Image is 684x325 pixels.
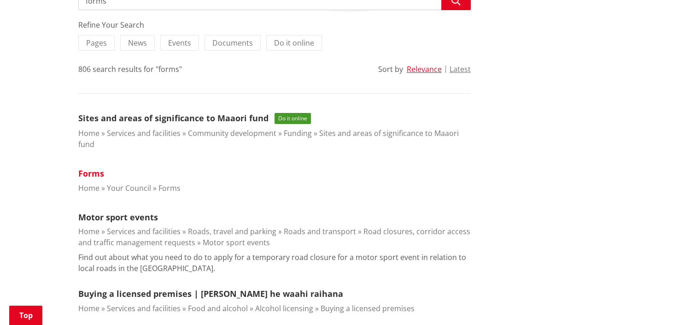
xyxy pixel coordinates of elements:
a: Alcohol licensing [255,303,313,313]
div: 806 search results for "forms" [78,64,182,75]
span: Do it online [274,38,314,48]
a: Food and alcohol [188,303,248,313]
button: Relevance [407,65,442,73]
a: Buying a licensed premises [321,303,415,313]
span: Do it online [275,113,311,124]
a: Home [78,226,99,236]
div: Sort by [378,64,403,75]
iframe: Messenger Launcher [642,286,675,319]
span: Pages [86,38,107,48]
a: Forms [158,183,181,193]
a: Funding [284,128,312,138]
a: Services and facilities [107,226,181,236]
a: Home [78,183,99,193]
a: Services and facilities [107,303,181,313]
a: Forms [78,168,104,179]
a: Motor sport events [78,212,158,223]
p: Find out about what you need to do to apply for a temporary road closure for a motor sport event ... [78,252,471,274]
a: Sites and areas of significance to Maaori fund [78,112,269,124]
span: Events [168,38,191,48]
span: News [128,38,147,48]
a: Roads, travel and parking [188,226,276,236]
a: Motor sport events [203,237,270,248]
a: Community development [188,128,276,138]
a: Roads and transport [284,226,356,236]
a: Top [9,306,42,325]
a: Home [78,303,99,313]
a: Your Council [107,183,151,193]
button: Latest [450,65,471,73]
div: Refine Your Search [78,19,471,30]
a: Sites and areas of significance to Maaori fund [78,128,459,149]
span: Documents [212,38,253,48]
a: Buying a licensed premises | [PERSON_NAME] he waahi raihana [78,288,343,299]
a: Services and facilities [107,128,181,138]
a: Road closures, corridor access and traffic management requests [78,226,470,248]
a: Home [78,128,99,138]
